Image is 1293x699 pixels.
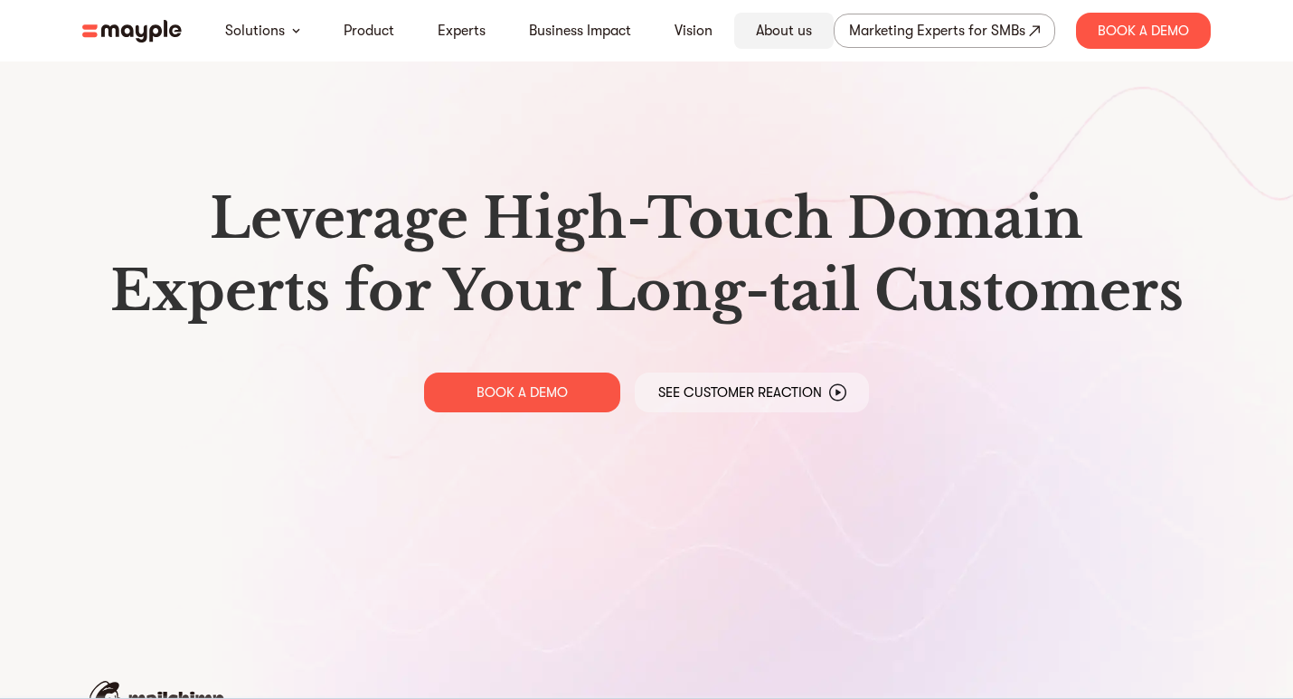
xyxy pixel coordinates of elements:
[635,373,869,412] a: See Customer Reaction
[292,28,300,33] img: arrow-down
[225,20,285,42] a: Solutions
[658,383,822,401] p: See Customer Reaction
[756,20,812,42] a: About us
[344,20,394,42] a: Product
[849,18,1025,43] div: Marketing Experts for SMBs
[1076,13,1211,49] div: Book A Demo
[529,20,631,42] a: Business Impact
[97,183,1196,327] h1: Leverage High-Touch Domain Experts for Your Long-tail Customers
[675,20,713,42] a: Vision
[477,383,568,401] p: BOOK A DEMO
[82,20,182,43] img: mayple-logo
[834,14,1055,48] a: Marketing Experts for SMBs
[424,373,620,412] a: BOOK A DEMO
[438,20,486,42] a: Experts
